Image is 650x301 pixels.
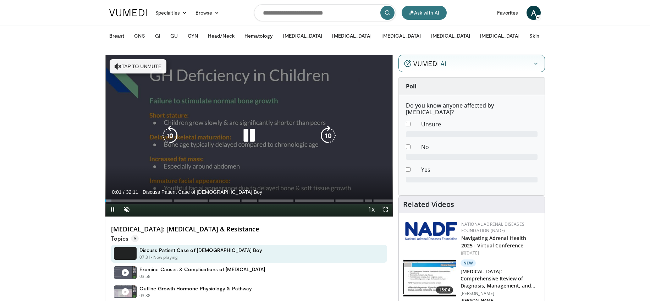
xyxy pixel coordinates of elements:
button: Breast [105,29,128,43]
button: Pause [105,202,120,217]
h4: Discuss Patient Case of [DEMOGRAPHIC_DATA] Boy [139,247,262,253]
span: / [123,189,125,195]
button: Unmute [120,202,134,217]
h4: Related Videos [403,200,454,209]
p: Topics [111,235,139,242]
button: Skin [525,29,543,43]
button: GI [151,29,165,43]
button: Fullscreen [379,202,393,217]
h4: Outline Growth Hormone Physiology & Pathway [139,285,252,292]
p: 03:58 [139,273,151,280]
h4: [MEDICAL_DATA]: [MEDICAL_DATA] & Resistance [111,225,387,233]
span: 32:11 [126,189,138,195]
button: Head/Neck [204,29,239,43]
button: Tap to unmute [110,59,166,73]
button: GYN [183,29,202,43]
button: [MEDICAL_DATA] [377,29,425,43]
h6: Do you know anyone affected by [MEDICAL_DATA]? [406,102,538,116]
a: A [527,6,541,20]
a: Browse [191,6,224,20]
span: Discuss Patient Case of [DEMOGRAPHIC_DATA] Boy [143,189,262,195]
p: New [461,259,476,267]
a: Navigating Adrenal Health 2025 - Virtual Conference [461,235,527,249]
video-js: Video Player [105,55,393,217]
button: GU [166,29,182,43]
button: [MEDICAL_DATA] [328,29,376,43]
h3: [MEDICAL_DATA]: Comprehensive Review of Diagnosis, Management, and… [461,268,540,289]
button: [MEDICAL_DATA] [476,29,524,43]
a: Favorites [493,6,522,20]
a: Specialties [151,6,191,20]
p: 03:38 [139,292,151,299]
a: National Adrenal Diseases Foundation (NADF) [461,221,524,234]
p: - Now playing [151,254,178,261]
button: [MEDICAL_DATA] [279,29,326,43]
p: 07:31 [139,254,151,261]
img: VuMedi Logo [109,9,147,16]
span: 9 [131,235,139,242]
dd: Unsure [416,120,543,128]
div: [DATE] [461,250,539,256]
img: 877b56e2-cd6c-4243-ab59-32ef85434147.png.150x105_q85_autocrop_double_scale_upscale_version-0.2.png [404,221,458,241]
p: [PERSON_NAME] [461,291,540,296]
dd: Yes [416,165,543,174]
span: 0:01 [112,189,121,195]
span: 15:04 [436,286,453,294]
button: CNS [130,29,149,43]
button: Playback Rate [364,202,379,217]
div: Progress Bar [105,199,393,202]
button: Hematology [240,29,277,43]
input: Search topics, interventions [254,4,396,21]
strong: Poll [406,82,417,90]
button: [MEDICAL_DATA] [426,29,474,43]
button: Ask with AI [402,6,447,20]
img: d10375cb-e073-4e37-92ac-aafb5314612c.150x105_q85_crop-smart_upscale.jpg [403,260,456,297]
dd: No [416,143,543,151]
h4: Examine Causes & Complications of [MEDICAL_DATA] [139,266,265,273]
img: vumedi-ai-logo.v2.svg [404,60,446,67]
